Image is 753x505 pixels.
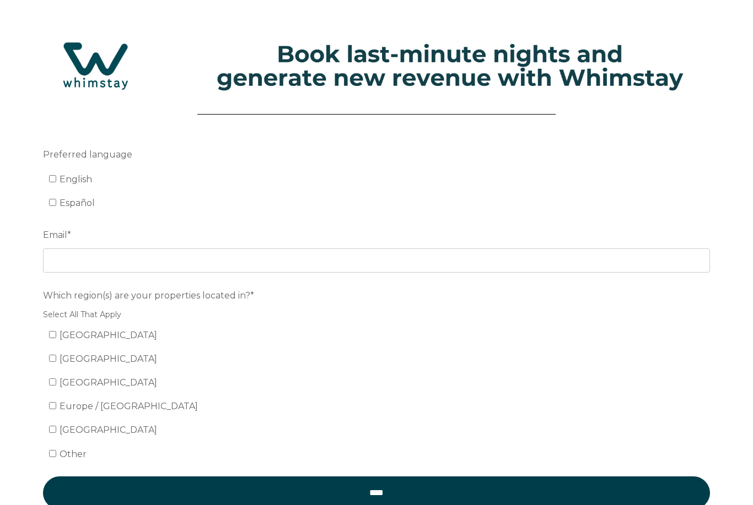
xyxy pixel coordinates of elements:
[49,426,56,433] input: [GEOGRAPHIC_DATA]
[49,175,56,182] input: English
[60,330,157,340] span: [GEOGRAPHIC_DATA]
[49,199,56,206] input: Español
[43,309,710,321] legend: Select All That Apply
[49,331,56,338] input: [GEOGRAPHIC_DATA]
[60,425,157,435] span: [GEOGRAPHIC_DATA]
[60,449,87,459] span: Other
[43,146,132,163] span: Preferred language
[43,226,67,243] span: Email
[49,378,56,385] input: [GEOGRAPHIC_DATA]
[49,450,56,457] input: Other
[60,174,92,184] span: English
[60,377,157,388] span: [GEOGRAPHIC_DATA]
[11,27,742,105] img: Hubspot header for SSOB (4)
[60,354,157,364] span: [GEOGRAPHIC_DATA]
[60,401,198,411] span: Europe / [GEOGRAPHIC_DATA]
[43,287,254,304] span: Which region(s) are your properties located in?*
[60,198,95,208] span: Español
[49,402,56,409] input: Europe / [GEOGRAPHIC_DATA]
[49,355,56,362] input: [GEOGRAPHIC_DATA]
